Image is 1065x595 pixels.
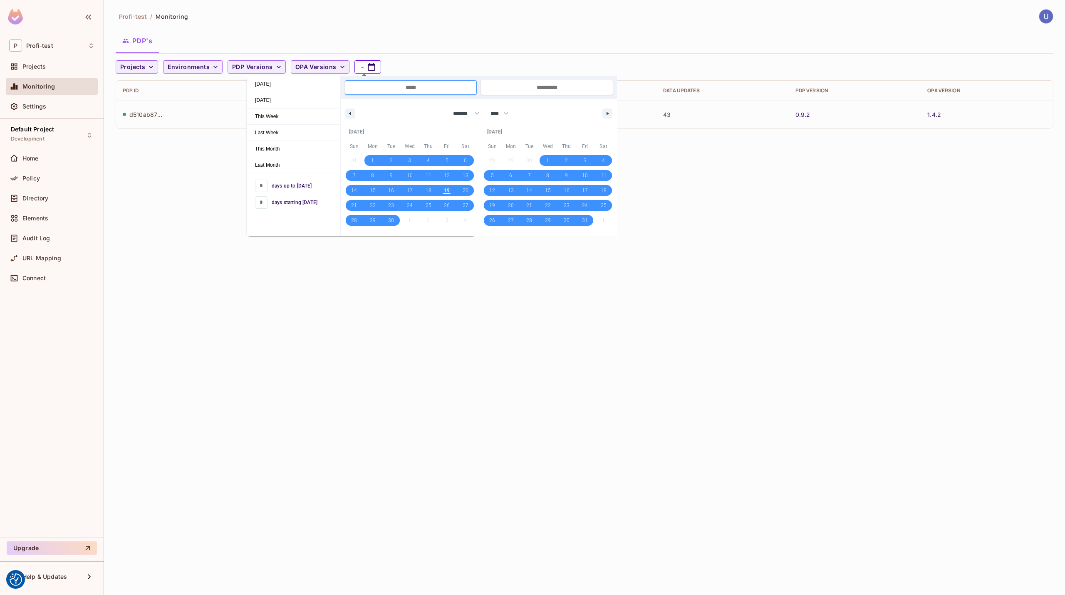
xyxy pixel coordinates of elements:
[364,168,382,183] button: 8
[508,183,514,198] span: 13
[22,83,55,90] span: Monitoring
[438,198,456,213] button: 26
[291,60,349,74] button: OPA Versions
[564,183,570,198] span: 16
[526,183,532,198] span: 14
[528,168,531,183] span: 7
[444,183,450,198] span: 19
[456,140,475,153] span: Sat
[408,153,411,168] span: 3
[438,153,456,168] button: 5
[927,87,1046,94] div: OPA Version
[545,198,551,213] span: 22
[438,183,456,198] button: 19
[351,183,357,198] span: 14
[388,198,394,213] span: 23
[388,213,394,228] span: 30
[489,198,495,213] span: 19
[8,9,23,25] img: SReyMgAAAABJRU5ErkJggg==
[390,153,393,168] span: 2
[247,76,340,92] button: [DATE]
[444,168,450,183] span: 12
[351,198,357,213] span: 21
[565,153,568,168] span: 2
[526,198,532,213] span: 21
[656,101,789,128] td: 43
[345,124,475,140] div: [DATE]
[295,62,337,72] span: OPA Versions
[539,183,557,198] button: 15
[602,153,605,168] span: 4
[594,183,613,198] button: 18
[26,42,53,49] span: Workspace: Profi-test
[10,573,22,586] button: Consent Preferences
[168,62,210,72] span: Environments
[539,153,557,168] button: 1
[426,183,431,198] span: 18
[584,153,587,168] span: 3
[526,213,532,228] span: 28
[545,213,551,228] span: 29
[1039,10,1053,23] img: Umut
[576,168,594,183] button: 10
[22,175,40,182] span: Policy
[354,60,381,74] button: -
[9,40,22,52] span: P
[427,153,430,168] span: 4
[163,60,223,74] button: Environments
[539,140,557,153] span: Wed
[22,275,46,281] span: Connect
[444,198,450,213] span: 26
[370,213,376,228] span: 29
[388,183,394,198] span: 16
[557,183,576,198] button: 16
[353,168,356,183] span: 7
[463,168,468,183] span: 13
[407,183,413,198] span: 17
[539,213,557,228] button: 29
[502,183,520,198] button: 13
[419,140,438,153] span: Thu
[401,183,419,198] button: 17
[520,168,539,183] button: 7
[545,183,551,198] span: 15
[483,124,613,140] div: [DATE]
[663,87,782,94] div: Data Updates
[247,157,340,173] button: Last Month
[438,168,456,183] button: 12
[123,87,242,94] div: PDP ID
[582,198,588,213] span: 24
[119,12,147,20] span: the active workspace
[345,213,364,228] button: 28
[22,235,50,242] span: Audit Log
[419,198,438,213] button: 25
[594,153,613,168] button: 4
[426,198,431,213] span: 25
[345,183,364,198] button: 14
[491,168,494,183] span: 5
[22,63,46,70] span: Projects
[557,213,576,228] button: 30
[22,155,39,162] span: Home
[364,213,382,228] button: 29
[456,153,475,168] button: 6
[364,198,382,213] button: 22
[272,199,317,206] span: days starting [DATE]
[247,92,340,108] span: [DATE]
[120,62,145,72] span: Projects
[520,183,539,198] button: 14
[546,168,549,183] span: 8
[557,198,576,213] button: 23
[351,213,357,228] span: 28
[576,153,594,168] button: 3
[576,183,594,198] button: 17
[483,168,502,183] button: 5
[247,141,340,157] span: This Month
[795,87,914,94] div: PDP Version
[483,183,502,198] button: 12
[129,111,163,119] div: d510ab87-8eed-4f86-bce8-fbf1ef6f0313
[116,60,158,74] button: Projects
[483,198,502,213] button: 19
[247,92,340,109] button: [DATE]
